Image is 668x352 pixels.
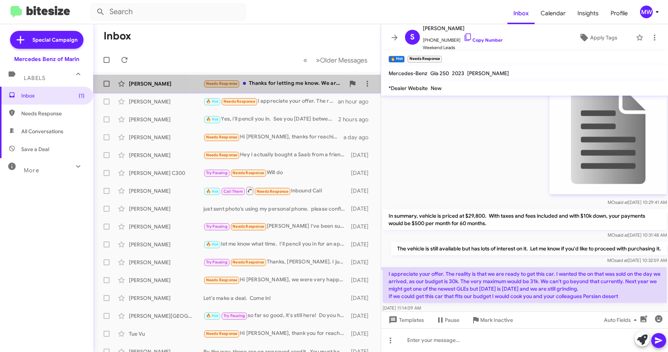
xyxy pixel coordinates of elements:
[203,222,348,231] div: [PERSON_NAME] I've been super busy but I'll get back to my GLS project soon. Thanks RZ
[232,170,264,175] span: Needs Response
[129,98,203,105] div: [PERSON_NAME]
[203,329,348,338] div: Hi [PERSON_NAME], thank you for reaching out. I came to visit a few weeks ago but ultimately deci...
[224,189,243,194] span: Call Them
[344,134,375,141] div: a day ago
[129,276,203,284] div: [PERSON_NAME]
[206,260,228,265] span: Try Pausing
[203,294,348,302] div: Let's make a deal. Come in!
[615,232,628,238] span: said at
[206,242,219,247] span: 🔥 Hot
[463,37,503,43] a: Copy Number
[206,224,228,229] span: Try Pausing
[203,133,344,141] div: Hi [PERSON_NAME], thanks for reaching out. I am interested in leasing 2025 eqe suv. Just have a f...
[465,313,519,327] button: Mark Inactive
[423,33,503,44] span: [PHONE_NUMBER]
[21,92,85,99] span: Inbox
[203,97,338,106] div: I appreciate your offer. The reality is that we are ready to get this car. I wanted the on that w...
[129,151,203,159] div: [PERSON_NAME]
[21,128,63,135] span: All Conversations
[129,80,203,87] div: [PERSON_NAME]
[348,330,374,337] div: [DATE]
[129,259,203,266] div: [PERSON_NAME]
[430,313,465,327] button: Pause
[614,257,627,263] span: said at
[203,151,348,159] div: Hey I actually bought a Saab from a friend for a steal definitely locked you in for when I need a...
[316,55,320,65] span: »
[129,223,203,230] div: [PERSON_NAME]
[129,116,203,123] div: [PERSON_NAME]
[129,187,203,195] div: [PERSON_NAME]
[605,3,634,24] a: Profile
[206,278,238,282] span: Needs Response
[10,31,83,49] a: Special Campaign
[129,134,203,141] div: [PERSON_NAME]
[79,92,85,99] span: (1)
[431,85,441,92] span: New
[383,267,667,303] p: I appreciate your offer. The reality is that we are ready to get this car. I wanted the on that w...
[338,116,374,123] div: 2 hours ago
[452,70,464,77] span: 2023
[203,115,338,124] div: Yes, i'll pencil you in. See you [DATE] between 2:30-3:30. Please ask for Mo. Thanks!
[320,56,367,64] span: Older Messages
[383,305,421,311] span: [DATE] 11:14:09 AM
[348,223,374,230] div: [DATE]
[590,31,617,44] span: Apply Tags
[303,55,307,65] span: «
[410,31,415,43] span: S
[348,276,374,284] div: [DATE]
[129,312,203,320] div: [PERSON_NAME][GEOGRAPHIC_DATA]
[348,259,374,266] div: [DATE]
[348,312,374,320] div: [DATE]
[206,313,219,318] span: 🔥 Hot
[338,98,374,105] div: an hour ago
[203,205,348,212] div: just sent photo's using my personal phone. please confirm receipt.
[232,260,264,265] span: Needs Response
[507,3,535,24] a: Inbox
[224,99,255,104] span: Needs Response
[21,145,49,153] span: Save a Deal
[607,232,667,238] span: MO [DATE] 10:31:48 AM
[203,258,348,266] div: Thanks, [PERSON_NAME]. I just want to be upfront—I’ll be going with the dealer who can provide me...
[634,6,660,18] button: MW
[32,36,77,44] span: Special Campaign
[24,167,39,174] span: More
[311,52,372,68] button: Next
[423,24,503,33] span: [PERSON_NAME]
[203,169,348,177] div: Will do
[348,151,374,159] div: [DATE]
[24,75,45,81] span: Labels
[129,205,203,212] div: [PERSON_NAME]
[206,189,219,194] span: 🔥 Hot
[389,56,405,63] small: 🔥 Hot
[203,240,348,249] div: let me know what time. I'll pencil you in for an appointment to work with me
[257,189,288,194] span: Needs Response
[467,70,509,77] span: [PERSON_NAME]
[348,205,374,212] div: [DATE]
[129,241,203,248] div: [PERSON_NAME]
[104,30,131,42] h1: Inbox
[640,6,653,18] div: MW
[348,294,374,302] div: [DATE]
[607,199,667,205] span: MO [DATE] 10:29:41 AM
[203,311,348,320] div: so far so good, it's still here! Do you have time this weekend?
[348,187,374,195] div: [DATE]
[604,313,640,327] span: Auto Fields
[206,170,228,175] span: Try Pausing
[206,331,238,336] span: Needs Response
[129,169,203,177] div: [PERSON_NAME] C300
[430,70,449,77] span: Gla 250
[14,55,79,63] div: Mercedes Benz of Marin
[348,241,374,248] div: [DATE]
[206,81,238,86] span: Needs Response
[572,3,605,24] a: Insights
[90,3,247,21] input: Search
[389,70,427,77] span: Mercedes-Benz
[391,242,667,255] p: The vehicle is still available but has lots of interest on it. Let me know if you'd like to proce...
[535,3,572,24] a: Calendar
[607,257,667,263] span: MO [DATE] 10:32:59 AM
[381,313,430,327] button: Templates
[389,85,428,92] span: *Dealer Website
[615,199,628,205] span: said at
